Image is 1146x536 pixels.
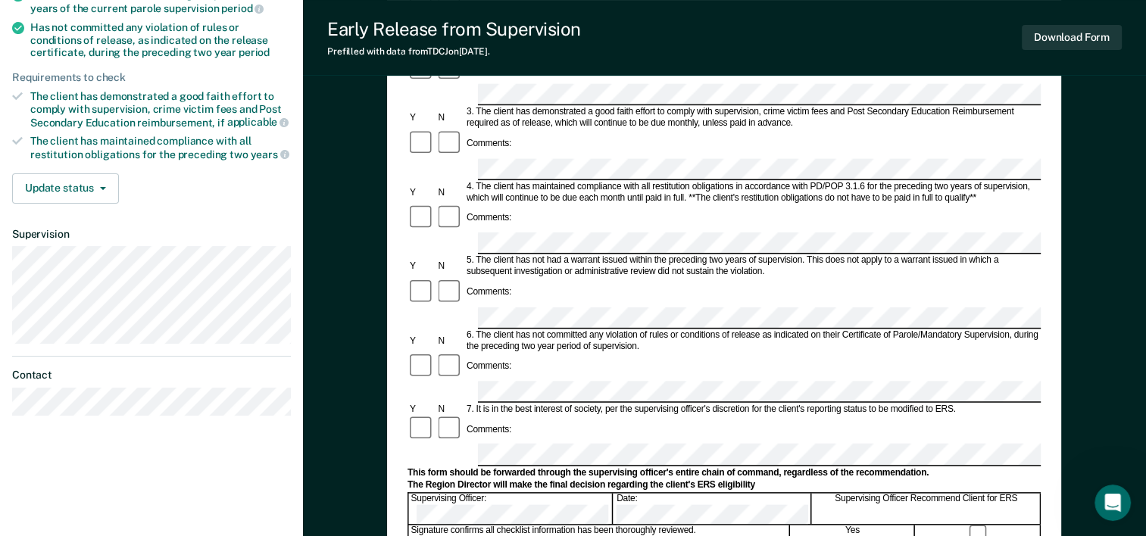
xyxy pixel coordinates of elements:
span: years [251,148,289,160]
div: Early Release from Supervision [327,18,581,40]
div: 6. The client has not committed any violation of rules or conditions of release as indicated on t... [464,329,1041,352]
div: N [436,404,464,415]
div: 7. It is in the best interest of society, per the supervising officer's discretion for the client... [464,404,1041,415]
button: Update status [12,173,119,204]
dt: Contact [12,369,291,382]
div: N [436,112,464,123]
div: 5. The client has not had a warrant issued within the preceding two years of supervision. This do... [464,255,1041,278]
div: Comments: [464,424,514,435]
div: Y [408,261,436,273]
div: 3. The client has demonstrated a good faith effort to comply with supervision, crime victim fees ... [464,107,1041,129]
button: Download Form [1022,25,1122,50]
div: N [436,335,464,347]
div: Comments: [464,213,514,224]
div: 4. The client has maintained compliance with all restitution obligations in accordance with PD/PO... [464,181,1041,204]
div: Supervising Officer: [409,493,614,525]
span: period [239,46,270,58]
div: N [436,261,464,273]
div: Comments: [464,361,514,372]
dt: Supervision [12,228,291,241]
div: Supervising Officer Recommend Client for ERS [813,493,1041,525]
div: Y [408,112,436,123]
div: Y [408,187,436,198]
div: Comments: [464,287,514,298]
span: applicable [227,116,289,128]
iframe: Intercom live chat [1094,485,1131,521]
div: Prefilled with data from TDCJ on [DATE] . [327,46,581,57]
div: Y [408,404,436,415]
div: N [436,187,464,198]
div: Y [408,335,436,347]
div: The client has demonstrated a good faith effort to comply with supervision, crime victim fees and... [30,90,291,129]
div: Has not committed any violation of rules or conditions of release, as indicated on the release ce... [30,21,291,59]
div: This form should be forwarded through the supervising officer's entire chain of command, regardle... [408,467,1041,478]
div: Requirements to check [12,71,291,84]
div: Date: [614,493,811,525]
div: The client has maintained compliance with all restitution obligations for the preceding two [30,135,291,160]
div: Comments: [464,138,514,149]
div: The Region Director will make the final decision regarding the client's ERS eligibility [408,479,1041,491]
span: period [221,2,264,14]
